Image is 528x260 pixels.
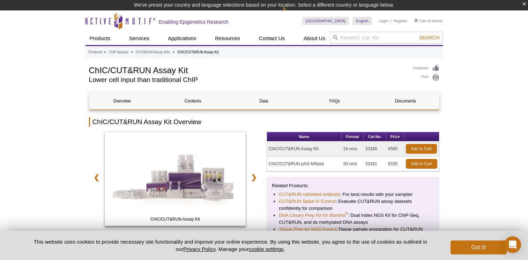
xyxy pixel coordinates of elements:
img: Change Here [282,5,301,22]
a: Cart [415,18,427,23]
li: : Evaluate CUT&RUN assay datasets confidently for comparison [279,198,427,212]
span: ChIC/CUT&RUN Assay Kit [106,216,244,223]
sup: ® [345,212,348,216]
a: Feedback [413,64,439,72]
a: Register [393,18,408,23]
a: Print [413,74,439,82]
a: Contents [160,93,226,109]
a: English [352,17,372,25]
a: ChIP Assays [109,49,128,55]
img: ChIC/CUT&RUN Assay Kit [105,132,246,226]
td: 50 rxns [342,156,364,171]
a: Add to Cart [406,144,437,154]
li: : Dual Index NGS Kit for ChIP-Seq, CUT&RUN, and ds methylated DNA assays [279,212,427,226]
a: DNA Library Prep Kit for Illumina® [279,212,348,219]
input: Keyword, Cat. No. [329,32,443,44]
a: Privacy Policy [183,246,215,252]
td: ChIC/CUT&RUN Assay Kit [267,142,342,156]
h1: ChIC/CUT&RUN Assay Kit [89,64,406,75]
a: CUT&RUN Spike-In Control [279,198,336,205]
h2: Enabling Epigenetics Research [159,19,229,25]
button: Search [417,35,441,41]
th: Format [342,132,364,142]
a: Products [89,49,102,55]
img: Your Cart [415,19,418,22]
td: 53181 [364,156,386,171]
td: ChIC/CUT&RUN pAG-MNase [267,156,342,171]
div: Open Intercom Messenger [504,236,521,253]
a: Services [125,32,154,45]
a: Documents [373,93,438,109]
button: cookie settings [249,246,283,252]
a: CUT&RUN-validated antibody [279,191,340,198]
a: Contact Us [255,32,289,45]
h2: ChIC/CUT&RUN Assay Kit Overview [89,117,439,127]
th: Price [386,132,404,142]
th: Name [267,132,342,142]
li: | [391,17,392,25]
a: Login [379,18,388,23]
li: ChIC/CUT&RUN Assay Kit [177,50,218,54]
a: FAQs [302,93,367,109]
td: 24 rxns [342,142,364,156]
td: 53180 [364,142,386,156]
a: ChIC/CUT&RUN Assay Kit [105,132,246,228]
a: Applications [164,32,200,45]
a: About Us [299,32,329,45]
a: [GEOGRAPHIC_DATA] [302,17,349,25]
a: ❯ [246,169,261,185]
li: » [173,50,175,54]
a: ❮ [89,169,104,185]
p: Related Products: [272,182,434,189]
li: » [131,50,133,54]
li: » [104,50,106,54]
li: (0 items) [415,17,443,25]
li: : For best results with your samples [279,191,427,198]
td: €585 [386,142,404,156]
a: Tissue Prep for NGS Assays: [279,226,338,233]
a: CUT&RUN Assay Kits [136,49,170,55]
td: €335 [386,156,404,171]
a: Add to Cart [406,159,437,169]
a: Overview [89,93,155,109]
a: Data [231,93,297,109]
a: Resources [211,32,244,45]
span: Search [419,35,439,40]
h2: Lower cell input than traditional ChIP [89,77,406,83]
p: This website uses cookies to provide necessary site functionality and improve your online experie... [22,238,439,253]
li: Tissue sample preparation for CUT&RUN [279,226,427,233]
button: Got it! [451,240,506,254]
th: Cat No. [364,132,386,142]
a: Products [85,32,114,45]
